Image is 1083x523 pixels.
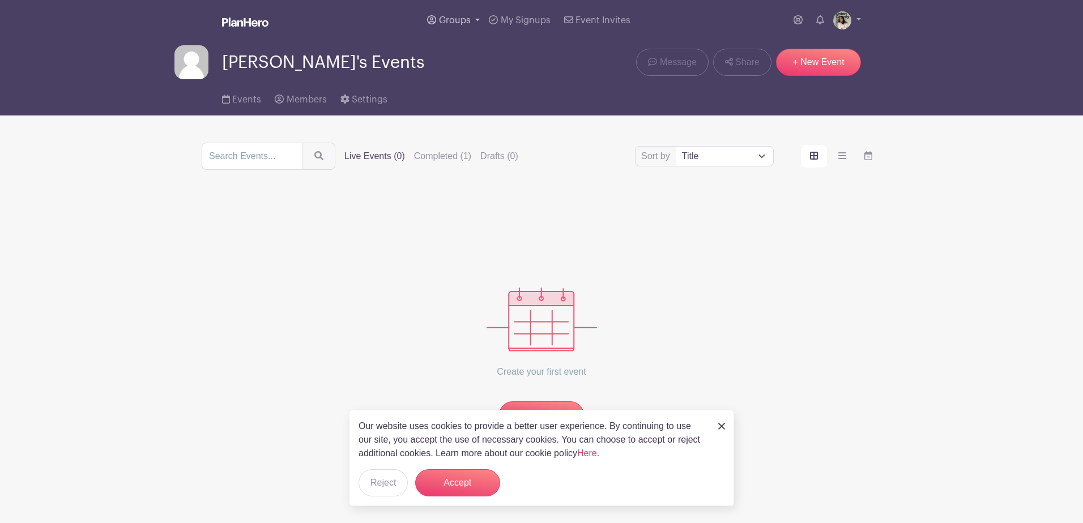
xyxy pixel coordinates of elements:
[718,423,725,430] img: close_button-5f87c8562297e5c2d7936805f587ecaba9071eb48480494691a3f1689db116b3.svg
[776,49,861,76] a: + New Event
[359,469,408,496] button: Reject
[222,18,268,27] img: logo_white-6c42ec7e38ccf1d336a20a19083b03d10ae64f83f12c07503d8b9e83406b4c7d.svg
[202,143,303,170] input: Search Events...
[713,49,771,76] a: Share
[575,16,630,25] span: Event Invites
[344,149,518,163] div: filters
[641,149,673,163] label: Sort by
[275,79,326,115] a: Members
[499,401,584,428] a: New Event
[352,95,387,104] span: Settings
[232,95,261,104] span: Events
[439,16,471,25] span: Groups
[340,79,387,115] a: Settings
[833,11,851,29] img: otgdrts5.png
[287,95,327,104] span: Members
[174,45,208,79] img: default-ce2991bfa6775e67f084385cd625a349d9dcbb7a52a09fb2fda1e96e2d18dcdb.png
[222,53,424,72] span: [PERSON_NAME]'s Events
[636,49,708,76] a: Message
[577,448,597,458] a: Here
[801,145,881,168] div: order and view
[359,419,706,460] p: Our website uses cookies to provide a better user experience. By continuing to use our site, you ...
[415,469,500,496] button: Accept
[344,149,405,163] label: Live Events (0)
[414,149,471,163] label: Completed (1)
[735,55,760,69] span: Share
[487,288,597,351] img: events_empty-56550af544ae17c43cc50f3ebafa394433d06d5f1891c01edc4b5d1d59cfda54.svg
[487,351,597,392] p: Create your first event
[222,79,261,115] a: Events
[660,55,697,69] span: Message
[480,149,518,163] label: Drafts (0)
[501,16,551,25] span: My Signups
